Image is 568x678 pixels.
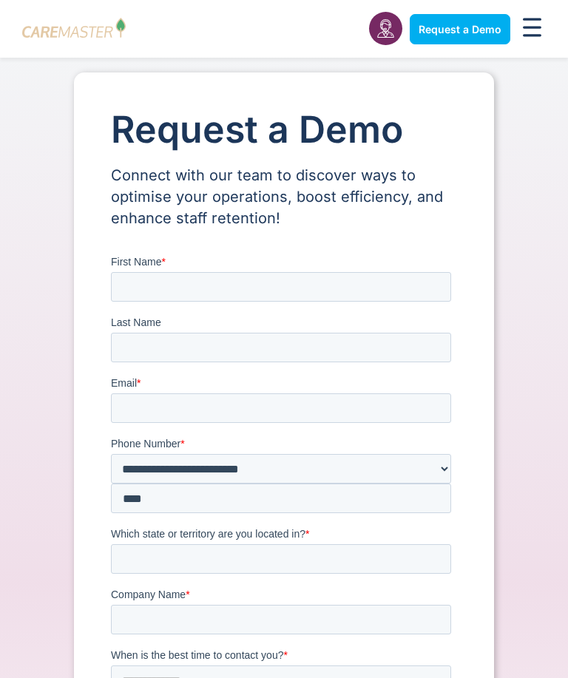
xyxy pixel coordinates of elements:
[111,165,457,229] p: Connect with our team to discover ways to optimise your operations, boost efficiency, and enhance...
[419,23,501,35] span: Request a Demo
[111,109,457,150] h1: Request a Demo
[410,14,510,44] a: Request a Demo
[22,18,126,41] img: CareMaster Logo
[518,13,546,45] div: Menu Toggle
